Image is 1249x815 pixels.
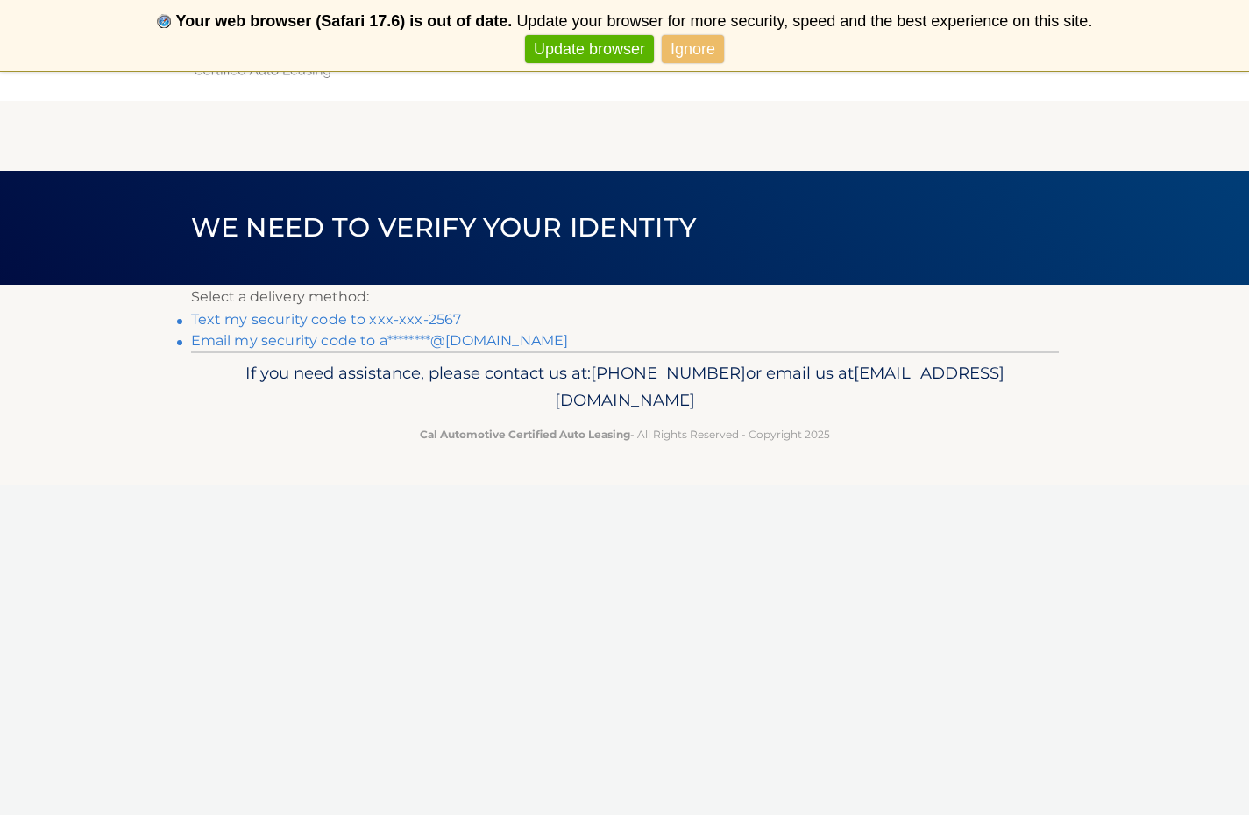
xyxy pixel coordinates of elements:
a: Update browser [525,35,654,64]
span: Update your browser for more security, speed and the best experience on this site. [516,12,1092,30]
span: [PHONE_NUMBER] [591,363,746,383]
span: We need to verify your identity [191,211,697,244]
a: Ignore [662,35,724,64]
a: Text my security code to xxx-xxx-2567 [191,311,462,328]
p: Select a delivery method: [191,285,1059,309]
p: - All Rights Reserved - Copyright 2025 [202,425,1047,443]
strong: Cal Automotive Certified Auto Leasing [420,428,630,441]
b: Your web browser (Safari 17.6) is out of date. [176,12,513,30]
p: If you need assistance, please contact us at: or email us at [202,359,1047,415]
a: Email my security code to a********@[DOMAIN_NAME] [191,332,569,349]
